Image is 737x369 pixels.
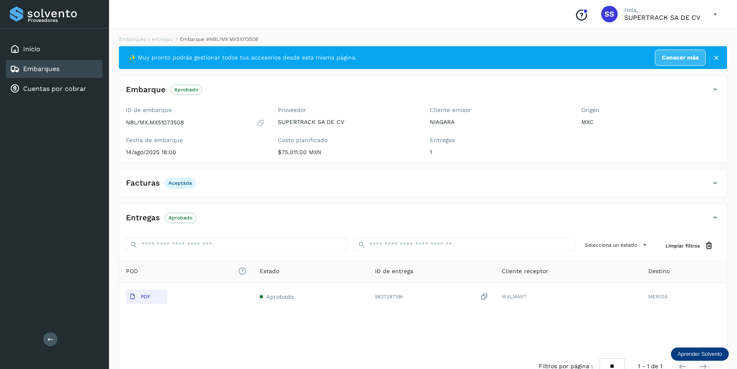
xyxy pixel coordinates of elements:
[168,215,192,221] p: Aprobado
[119,83,727,103] div: EmbarqueAprobado
[624,14,700,21] p: SUPERTRACK SA DE CV
[126,85,166,95] h4: Embarque
[430,119,569,126] p: NIAGARA
[642,283,727,310] td: MERIDA
[126,179,160,188] h4: Facturas
[126,213,160,223] h4: Entregas
[624,7,700,14] p: Hola,
[430,107,569,114] label: Cliente emisor
[648,267,670,276] span: Destino
[678,351,722,357] p: Aprender Solvento
[430,149,569,156] p: 1
[23,65,59,73] a: Embarques
[278,119,417,126] p: SUPERTRACK SA DE CV
[119,211,727,231] div: EntregasAprobado
[126,290,167,304] button: PDF
[180,36,258,42] span: Embarque #NBL/MX.MX51073508
[375,267,413,276] span: ID de entrega
[126,119,184,126] p: NBL/MX.MX51073508
[126,267,246,276] span: POD
[168,180,192,186] p: Aceptada
[28,17,99,23] p: Proveedores
[126,107,265,114] label: ID de embarque
[6,40,102,58] div: Inicio
[23,45,40,53] a: Inicio
[174,87,198,93] p: Aprobado
[141,294,150,300] p: PDF
[23,85,86,93] a: Cuentas por cobrar
[655,50,706,66] a: Conocer más
[581,119,720,126] p: MXC
[581,107,720,114] label: Origen
[119,36,727,43] nav: breadcrumb
[6,80,102,98] div: Cuentas por cobrar
[495,283,642,310] td: WALMART
[278,107,417,114] label: Proveedor
[266,293,294,300] span: Aprobado
[278,149,417,156] p: $75,011.00 MXN
[430,137,569,144] label: Entregas
[582,238,652,252] button: Selecciona un estado
[6,60,102,78] div: Embarques
[502,267,548,276] span: Cliente receptor
[119,176,727,197] div: FacturasAceptada
[129,53,357,62] span: ✨ Muy pronto podrás gestionar todos tus accesorios desde esta misma página.
[659,238,720,253] button: Limpiar filtros
[666,242,700,250] span: Limpiar filtros
[260,267,279,276] span: Estado
[126,149,265,156] p: 14/ago/2025 18:00
[375,293,488,301] div: 9837287196
[278,137,417,144] label: Costo planificado
[119,36,173,42] a: Embarques y entregas
[126,137,265,144] label: Fecha de embarque
[671,348,729,361] div: Aprender Solvento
